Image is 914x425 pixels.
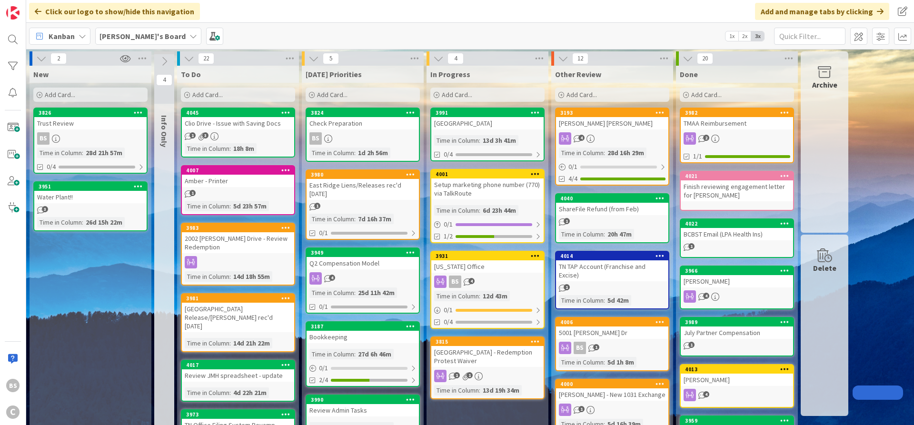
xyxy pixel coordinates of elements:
[317,90,348,99] span: Add Card...
[681,109,793,129] div: 3982TMAA Reimbursement
[182,224,294,253] div: 39832002 [PERSON_NAME] Drive - Review Redemption
[467,372,473,378] span: 1
[34,109,147,117] div: 3826
[307,248,419,269] div: 3949Q2 Compensation Model
[725,31,738,41] span: 1x
[480,385,522,395] div: 13d 19h 34m
[229,387,231,398] span: :
[556,388,668,401] div: [PERSON_NAME] - New 1031 Exchange
[436,109,544,116] div: 3991
[755,3,889,20] div: Add and manage tabs by clicking
[566,90,597,99] span: Add Card...
[83,148,125,158] div: 28d 21h 57m
[307,248,419,257] div: 3949
[329,275,335,281] span: 4
[605,357,636,367] div: 5d 1h 8m
[430,169,545,243] a: 4001Setup marketing phone number (770) via TalkRouteTime in Column:6d 23h 44m0/11/2
[229,338,231,348] span: :
[306,321,420,387] a: 3187BookkeepingTime in Column:27d 6h 46m0/12/4
[229,143,231,154] span: :
[189,132,196,138] span: 1
[559,229,604,239] div: Time in Column
[354,287,356,298] span: :
[311,109,419,116] div: 3824
[434,291,479,301] div: Time in Column
[181,69,201,79] span: To Do
[83,217,125,227] div: 26d 15h 22m
[564,284,570,290] span: 1
[356,287,397,298] div: 25d 11h 42m
[556,380,668,401] div: 4000[PERSON_NAME] - New 1031 Exchange
[434,205,479,216] div: Time in Column
[39,183,147,190] div: 3951
[560,253,668,259] div: 4014
[680,266,794,309] a: 3966[PERSON_NAME]
[182,166,294,175] div: 4007
[354,349,356,359] span: :
[307,395,419,404] div: 3990
[680,171,794,211] a: 4021Finish reviewing engagement letter for [PERSON_NAME]
[306,247,420,314] a: 3949Q2 Compensation ModelTime in Column:25d 11h 42m0/1
[559,295,604,306] div: Time in Column
[311,171,419,178] div: 3980
[444,231,453,241] span: 1/2
[29,3,200,20] div: Click our logo to show/hide this navigation
[681,219,793,228] div: 4022
[39,109,147,116] div: 3826
[181,223,295,286] a: 39832002 [PERSON_NAME] Drive - Review RedemptionTime in Column:14d 18h 55m
[468,278,475,284] span: 4
[6,405,20,419] div: C
[693,151,702,161] span: 1/1
[307,257,419,269] div: Q2 Compensation Model
[556,203,668,215] div: ShareFile Refund (from Feb)
[556,109,668,117] div: 3193
[480,291,510,301] div: 12d 43m
[182,303,294,332] div: [GEOGRAPHIC_DATA] Release/[PERSON_NAME] rec'd [DATE]
[681,318,793,339] div: 3989July Partner Compensation
[556,194,668,203] div: 4040
[34,182,147,191] div: 3951
[556,342,668,354] div: BS
[49,30,75,42] span: Kanban
[681,318,793,326] div: 3989
[186,411,294,418] div: 3973
[307,331,419,343] div: Bookkeeping
[431,346,544,367] div: [GEOGRAPHIC_DATA] - Redemption Protest Waiver
[311,323,419,330] div: 3187
[309,214,354,224] div: Time in Column
[556,260,668,281] div: TN TAP Account (Franchise and Excise)
[479,291,480,301] span: :
[34,117,147,129] div: Trust Review
[319,375,328,385] span: 2/4
[574,342,586,354] div: BS
[356,148,390,158] div: 1d 2h 56m
[431,109,544,117] div: 3991
[556,117,668,129] div: [PERSON_NAME] [PERSON_NAME]
[681,172,793,180] div: 4021
[430,108,545,161] a: 3991[GEOGRAPHIC_DATA]Time in Column:13d 3h 41m0/4
[430,251,545,329] a: 3931[US_STATE] OfficeBSTime in Column:12d 43m0/10/4
[202,132,209,138] span: 3
[568,162,577,172] span: 0 / 1
[479,135,480,146] span: :
[812,79,837,90] div: Archive
[681,219,793,240] div: 4022BCBST Email (LPA Health Ins)
[431,178,544,199] div: Setup marketing phone number (770) via TalkRoute
[307,170,419,179] div: 3980
[354,148,356,158] span: :
[434,135,479,146] div: Time in Column
[560,195,668,202] div: 4040
[307,322,419,331] div: 3187
[182,224,294,232] div: 3983
[556,252,668,260] div: 4014
[560,319,668,326] div: 4006
[37,132,50,145] div: BS
[33,108,148,174] a: 3826Trust ReviewBSTime in Column:28d 21h 57m0/4
[185,271,229,282] div: Time in Column
[681,374,793,386] div: [PERSON_NAME]
[42,206,48,212] span: 3
[431,170,544,178] div: 4001
[685,417,793,424] div: 3959
[691,90,722,99] span: Add Card...
[434,385,479,395] div: Time in Column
